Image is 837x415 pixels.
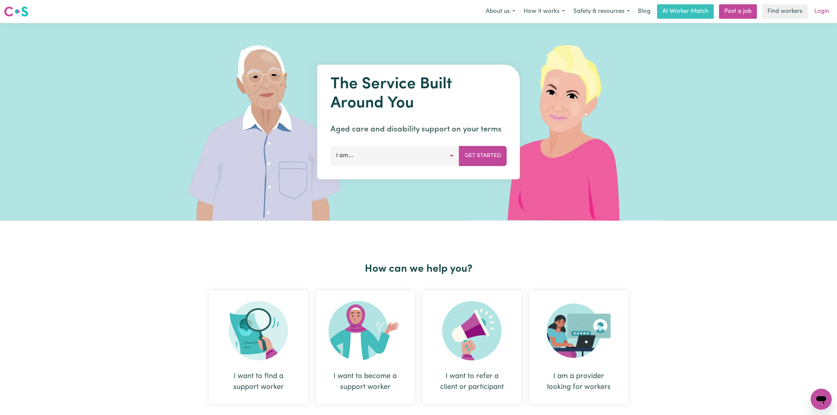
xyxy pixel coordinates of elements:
a: Login [810,4,833,19]
div: I am a provider looking for workers [545,371,612,393]
div: I want to refer a client or participant [438,371,505,393]
button: How it works [519,5,569,18]
p: Aged care and disability support on your terms [331,124,507,135]
button: About us [481,5,519,18]
h1: The Service Built Around You [331,75,507,113]
img: Become Worker [329,301,402,360]
div: I want to become a support worker [332,371,399,393]
iframe: Button to launch messaging window [811,389,832,410]
img: Careseekers logo [4,6,28,17]
a: Find workers [762,4,808,19]
button: Get Started [459,146,507,166]
div: I want to refer a client or participant [422,290,521,404]
a: Careseekers logo [4,4,28,19]
a: Post a job [719,4,757,19]
a: Blog [634,4,654,19]
img: Provider [547,301,611,360]
div: I want to find a support worker [209,290,308,404]
div: I am a provider looking for workers [529,290,628,404]
div: I want to become a support worker [316,290,415,404]
img: Search [229,301,288,360]
img: Refer [442,301,502,360]
div: I want to find a support worker [225,371,292,393]
button: I am... [331,146,459,166]
h2: How can we help you? [205,263,632,275]
a: AI Worker Match [657,4,714,19]
button: Safety & resources [569,5,634,18]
